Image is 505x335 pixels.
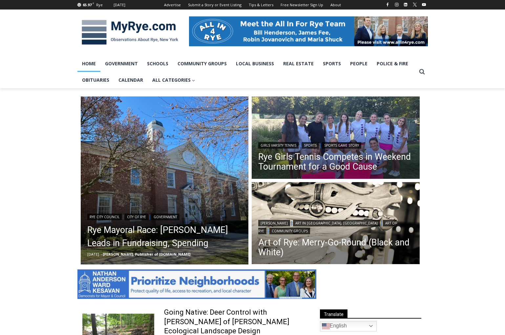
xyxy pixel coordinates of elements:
a: [PERSON_NAME], Publisher of [DOMAIN_NAME] [103,252,190,257]
div: | | [87,212,242,220]
a: Calendar [114,72,148,88]
a: Instagram [393,1,401,9]
div: | | [258,141,413,149]
a: Sports Game Story [322,142,361,149]
a: City of Rye [125,214,148,220]
a: Rye Girls Tennis Competes in Weekend Tournament for a Good Cause [258,152,413,172]
a: X [411,1,419,9]
img: All in for Rye [189,16,428,46]
a: Government [151,214,179,220]
a: Read More Art of Rye: Merry-Go-Round (Black and White) [252,182,420,266]
span: 65.97 [83,2,92,7]
span: All Categories [152,76,195,84]
span: F [93,1,94,5]
div: [DATE] [114,2,125,8]
div: Rye [96,2,103,8]
a: Read More Rye Mayoral Race: Henderson Leads in Fundraising, Spending [81,96,249,264]
span: – [101,252,103,257]
a: English [320,321,377,331]
a: Read More Rye Girls Tennis Competes in Weekend Tournament for a Good Cause [252,96,420,180]
a: Home [77,55,100,72]
a: YouTube [420,1,428,9]
nav: Primary Navigation [77,55,416,89]
img: Rye City Hall Rye, NY [81,96,249,264]
span: Translate [320,309,347,318]
a: Facebook [384,1,391,9]
a: Rye Mayoral Race: [PERSON_NAME] Leads in Fundraising, Spending [87,223,242,250]
button: View Search Form [416,66,428,78]
a: Obituaries [77,72,114,88]
a: [PERSON_NAME] [258,220,290,226]
a: Community Groups [269,228,310,234]
a: Local Business [231,55,279,72]
img: [PHOTO: Merry-Go-Round (Black and White). Lights blur in the background as the horses spin. By Jo... [252,182,420,266]
img: (PHOTO: The top Rye Girls Varsity Tennis team poses after the Georgia Williams Memorial Scholarsh... [252,96,420,180]
time: [DATE] [87,252,99,257]
a: Sports [318,55,346,72]
a: Schools [142,55,173,72]
img: MyRye.com [77,15,182,50]
a: Community Groups [173,55,231,72]
a: Government [100,55,142,72]
a: Sports [302,142,319,149]
a: Girls Varsity Tennis [258,142,299,149]
a: Police & Fire [372,55,413,72]
a: Art of Rye: Merry-Go-Round (Black and White) [258,238,413,257]
a: All Categories [148,72,200,88]
div: | | | [258,219,413,234]
a: Art in [GEOGRAPHIC_DATA], [GEOGRAPHIC_DATA] [293,220,380,226]
a: Real Estate [279,55,318,72]
a: Rye City Council [87,214,122,220]
a: Linkedin [402,1,410,9]
img: en [322,322,330,330]
a: People [346,55,372,72]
